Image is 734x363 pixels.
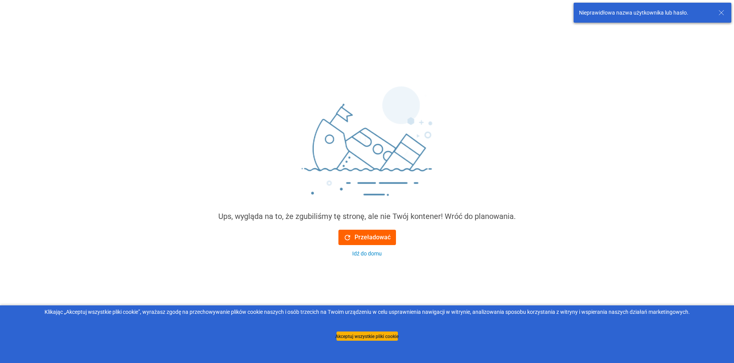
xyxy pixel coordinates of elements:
[252,83,482,211] img: sinking_ship.png
[338,230,396,245] button: Przeładować
[579,10,688,16] font: Nieprawidłowa nazwa użytkownika lub hasło.
[45,309,690,315] font: Klikając „Akceptuj wszystkie pliki cookie”, wyrażasz zgodę na przechowywanie plików cookie naszyc...
[218,212,516,221] font: Ups, wygląda na to, że zgubiliśmy tę stronę, ale nie Twój kontener! Wróć do planowania.
[338,250,396,258] button: Idź do domu
[352,250,382,257] font: Idź do domu
[336,332,398,341] button: Akceptuj wszystkie pliki cookie
[355,234,391,241] font: Przeładować
[335,333,399,339] font: Akceptuj wszystkie pliki cookie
